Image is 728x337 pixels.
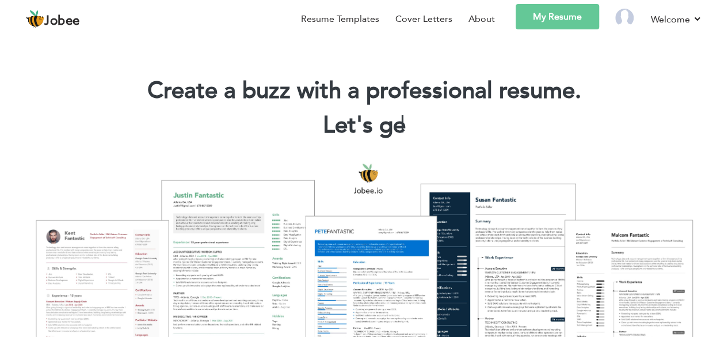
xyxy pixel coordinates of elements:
[26,10,80,28] a: Jobee
[395,12,452,26] a: Cover Letters
[615,9,634,27] img: Profile Img
[17,76,711,106] h1: Create a buzz with a professional resume.
[379,109,406,141] span: ge
[651,12,702,26] a: Welcome
[400,109,405,141] span: |
[301,12,379,26] a: Resume Templates
[44,15,80,28] span: Jobee
[17,111,711,141] h2: Let's
[26,10,44,28] img: jobee.io
[516,4,599,29] a: My Resume
[468,12,495,26] a: About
